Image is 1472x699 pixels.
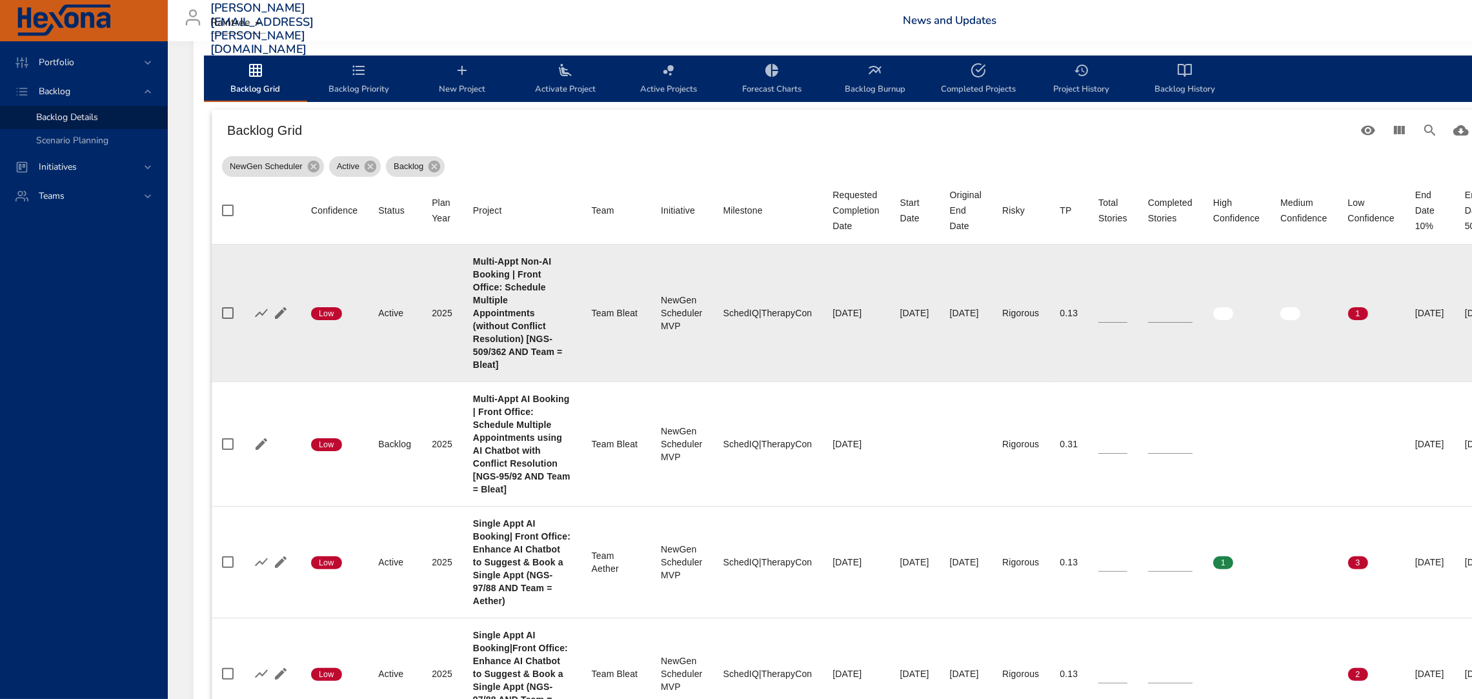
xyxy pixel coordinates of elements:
div: Sort [1060,203,1071,218]
span: Portfolio [28,56,85,68]
button: Search [1415,115,1446,146]
div: Requested Completion Date [832,187,879,234]
div: Sort [1098,195,1127,226]
a: News and Updates [903,13,996,28]
span: Initiative [661,203,702,218]
span: Initiatives [28,161,87,173]
span: 0 [1280,557,1300,569]
div: NewGen Scheduler MVP [661,543,702,582]
div: Original End Date [950,187,982,234]
div: End Date 10% [1415,187,1444,234]
div: Team Aether [592,549,640,575]
div: Sort [950,187,982,234]
span: Low [311,308,342,319]
span: Backlog [386,160,431,173]
div: Team [592,203,614,218]
span: Backlog [28,85,81,97]
button: Edit Project Details [271,303,290,323]
button: Edit Project Details [271,664,290,684]
span: Low [311,439,342,451]
div: Low Confidence [1348,195,1395,226]
div: 0.31 [1060,438,1078,451]
div: Team Bleat [592,667,640,680]
span: Backlog Burnup [831,63,919,97]
div: NewGen Scheduler MVP [661,654,702,693]
div: [DATE] [832,667,879,680]
div: Active [378,667,411,680]
div: Sort [592,203,614,218]
div: Plan Year [432,195,452,226]
div: Backlog [378,438,411,451]
div: Rigorous [1002,307,1039,319]
span: Milestone [723,203,812,218]
span: 1 [1348,308,1368,319]
div: [DATE] [950,667,982,680]
div: Sort [1348,195,1395,226]
div: NewGen Scheduler [222,156,324,177]
button: Edit Project Details [252,434,271,454]
span: Active [329,160,367,173]
span: Backlog Details [36,111,98,123]
span: Scenario Planning [36,134,108,147]
button: View Columns [1384,115,1415,146]
span: Confidence [311,203,358,218]
div: Project [473,203,502,218]
span: Project [473,203,571,218]
div: [DATE] [900,667,929,680]
span: Low [311,557,342,569]
div: [DATE] [1415,556,1444,569]
div: [DATE] [950,307,982,319]
div: Start Date [900,195,929,226]
div: Rigorous [1002,556,1039,569]
div: Completed Stories [1148,195,1193,226]
span: Forecast Charts [728,63,816,97]
div: Status [378,203,405,218]
div: [DATE] [900,307,929,319]
div: Team Bleat [592,438,640,451]
div: Sort [378,203,405,218]
div: Initiative [661,203,695,218]
span: 0 [1213,308,1233,319]
button: Show Burnup [252,664,271,684]
div: Sort [311,203,358,218]
div: Sort [1280,195,1327,226]
div: 2025 [432,438,452,451]
b: Multi-Appt Non-AI Booking | Front Office: Schedule Multiple Appointments (without Conflict Resolu... [473,256,563,370]
div: Sort [432,195,452,226]
div: 2025 [432,307,452,319]
div: 2025 [432,556,452,569]
div: Active [329,156,381,177]
h6: Backlog Grid [227,120,1353,141]
div: Sort [900,195,929,226]
span: Backlog Priority [315,63,403,97]
div: TP [1060,203,1071,218]
div: SchedIQ|TherapyCon [723,438,812,451]
img: Hexona [15,5,112,37]
div: Sort [1213,195,1260,226]
div: [DATE] [1415,438,1444,451]
div: Rigorous [1002,667,1039,680]
span: Risky [1002,203,1039,218]
button: Show Burnup [252,303,271,323]
span: Low [311,669,342,680]
div: SchedIQ|TherapyCon [723,556,812,569]
div: Sort [723,203,763,218]
div: Sort [473,203,502,218]
span: Active Projects [625,63,712,97]
span: Teams [28,190,75,202]
div: SchedIQ|TherapyCon [723,307,812,319]
div: Active [378,307,411,319]
div: Backlog [386,156,445,177]
div: [DATE] [950,556,982,569]
div: Active [378,556,411,569]
span: High Confidence [1213,195,1260,226]
div: Sort [1002,203,1025,218]
span: 0 [1280,669,1300,680]
div: Medium Confidence [1280,195,1327,226]
span: Team [592,203,640,218]
div: Risky [1002,203,1025,218]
